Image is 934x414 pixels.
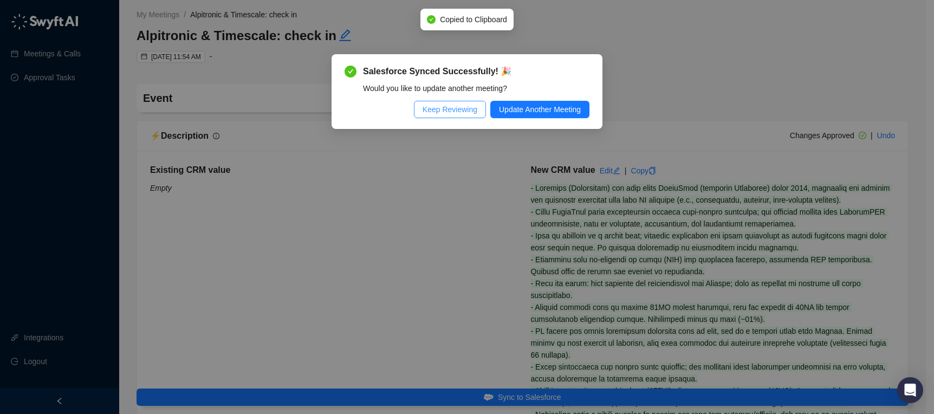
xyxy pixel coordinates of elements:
[363,65,589,78] span: Salesforce Synced Successfully! 🎉
[363,82,589,94] div: Would you like to update another meeting?
[427,15,436,24] span: check-circle
[414,101,486,118] button: Keep Reviewing
[423,104,477,115] span: Keep Reviewing
[440,14,507,25] span: Copied to Clipboard
[490,101,589,118] button: Update Another Meeting
[897,377,923,403] div: Open Intercom Messenger
[499,104,581,115] span: Update Another Meeting
[345,66,356,77] span: check-circle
